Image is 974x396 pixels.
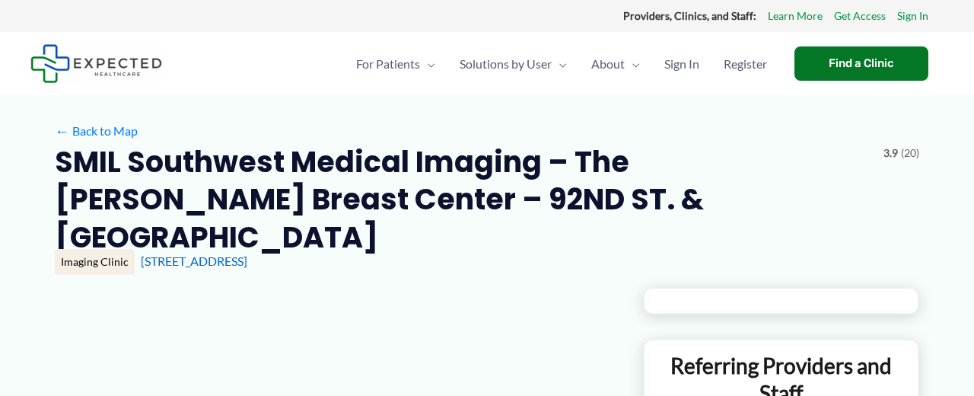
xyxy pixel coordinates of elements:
h2: SMIL Southwest Medical Imaging – The [PERSON_NAME] Breast Center – 92ND ST. & [GEOGRAPHIC_DATA] [55,143,871,256]
span: Sign In [664,37,699,91]
span: Solutions by User [460,37,552,91]
img: Expected Healthcare Logo - side, dark font, small [30,44,162,83]
a: Solutions by UserMenu Toggle [447,37,579,91]
span: Menu Toggle [552,37,567,91]
a: Sign In [652,37,711,91]
a: For PatientsMenu Toggle [344,37,447,91]
a: [STREET_ADDRESS] [141,254,247,268]
a: Find a Clinic [794,46,928,81]
a: Learn More [768,6,823,26]
span: Register [724,37,767,91]
a: Get Access [834,6,886,26]
a: ←Back to Map [55,120,138,142]
span: About [591,37,625,91]
strong: Providers, Clinics, and Staff: [623,9,756,22]
span: 3.9 [883,143,898,163]
a: AboutMenu Toggle [579,37,652,91]
div: Imaging Clinic [55,249,135,275]
nav: Primary Site Navigation [344,37,779,91]
a: Register [711,37,779,91]
span: For Patients [356,37,420,91]
a: Sign In [897,6,928,26]
span: Menu Toggle [420,37,435,91]
span: ← [55,123,69,138]
span: (20) [901,143,919,163]
span: Menu Toggle [625,37,640,91]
